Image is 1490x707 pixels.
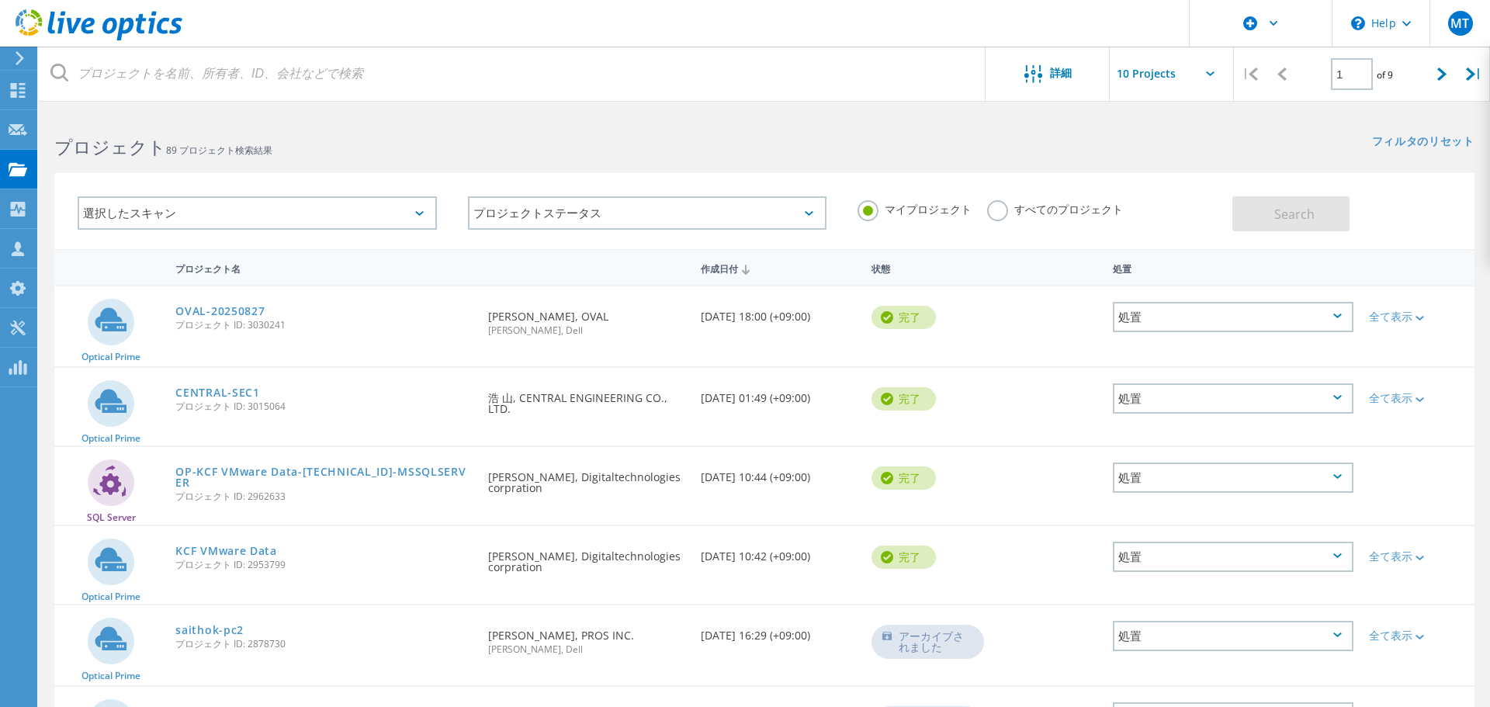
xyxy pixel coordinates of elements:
[1377,68,1393,81] span: of 9
[693,253,864,282] div: 作成日付
[1369,551,1467,562] div: 全て表示
[488,326,686,335] span: [PERSON_NAME], Dell
[1113,621,1353,651] div: 処置
[693,605,864,657] div: [DATE] 16:29 (+09:00)
[1458,47,1490,102] div: |
[54,134,166,159] b: プロジェクト
[1369,311,1467,322] div: 全て表示
[480,605,694,670] div: [PERSON_NAME], PROS INC.
[175,625,244,636] a: saithok-pc2
[480,286,694,351] div: [PERSON_NAME], OVAL
[81,434,140,443] span: Optical Prime
[468,196,827,230] div: プロジェクトステータス
[480,447,694,509] div: [PERSON_NAME], Digitaltechnologies corpration
[693,368,864,419] div: [DATE] 01:49 (+09:00)
[871,625,984,659] div: アーカイブされました
[81,671,140,681] span: Optical Prime
[1105,253,1360,282] div: 処置
[987,200,1123,215] label: すべてのプロジェクト
[480,368,694,430] div: 浩 山, CENTRAL ENGINEERING CO., LTD.
[39,47,986,101] input: プロジェクトを名前、所有者、ID、会社などで検索
[480,526,694,588] div: [PERSON_NAME], Digitaltechnologies corpration
[1369,630,1467,641] div: 全て表示
[1450,17,1469,29] span: MT
[168,253,480,282] div: プロジェクト名
[693,526,864,577] div: [DATE] 10:42 (+09:00)
[1113,383,1353,414] div: 処置
[1232,196,1350,231] button: Search
[858,200,972,215] label: マイプロジェクト
[1234,47,1266,102] div: |
[166,144,272,157] span: 89 プロジェクト検索結果
[87,513,136,522] span: SQL Server
[175,387,259,398] a: CENTRAL-SEC1
[1113,542,1353,572] div: 処置
[175,321,473,330] span: プロジェクト ID: 3030241
[1369,393,1467,404] div: 全て表示
[693,447,864,498] div: [DATE] 10:44 (+09:00)
[1113,302,1353,332] div: 処置
[871,387,936,411] div: 完了
[1274,206,1315,223] span: Search
[81,352,140,362] span: Optical Prime
[81,592,140,601] span: Optical Prime
[78,196,437,230] div: 選択したスキャン
[16,33,182,43] a: Live Optics Dashboard
[1050,68,1072,78] span: 詳細
[175,306,265,317] a: OVAL-20250827
[871,546,936,569] div: 完了
[1351,16,1365,30] svg: \n
[1372,136,1474,149] a: フィルタのリセット
[693,286,864,338] div: [DATE] 18:00 (+09:00)
[871,466,936,490] div: 完了
[864,253,992,282] div: 状態
[871,306,936,329] div: 完了
[488,645,686,654] span: [PERSON_NAME], Dell
[175,560,473,570] span: プロジェクト ID: 2953799
[1113,463,1353,493] div: 処置
[175,466,473,488] a: OP-KCF VMware Data-[TECHNICAL_ID]-MSSQLSERVER
[175,639,473,649] span: プロジェクト ID: 2878730
[175,402,473,411] span: プロジェクト ID: 3015064
[175,492,473,501] span: プロジェクト ID: 2962633
[175,546,277,556] a: KCF VMware Data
